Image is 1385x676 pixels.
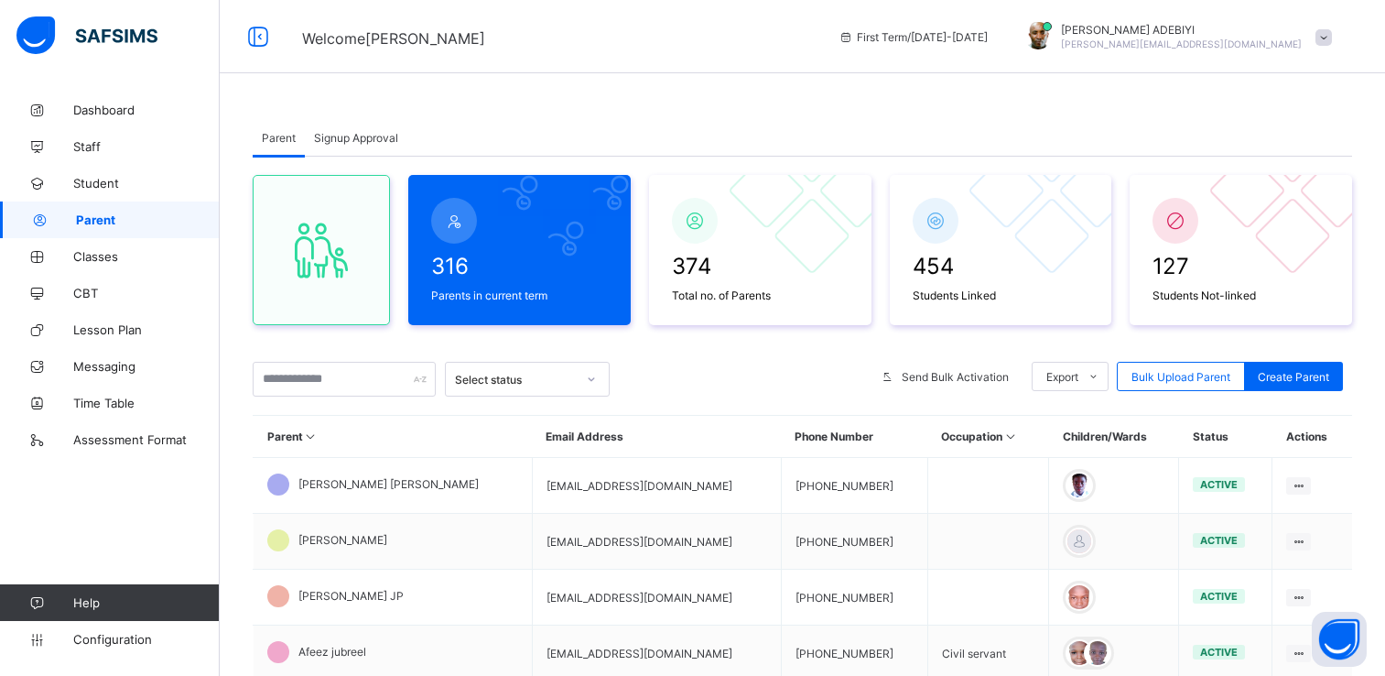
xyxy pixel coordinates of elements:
span: Send Bulk Activation [902,370,1009,384]
span: Welcome [PERSON_NAME] [302,29,485,48]
span: [PERSON_NAME] [PERSON_NAME] [298,477,479,491]
td: [EMAIL_ADDRESS][DOMAIN_NAME] [532,570,781,626]
span: 316 [431,253,608,279]
span: active [1200,590,1238,603]
th: Parent [254,416,533,458]
th: Children/Wards [1049,416,1179,458]
span: Classes [73,249,220,264]
td: [PHONE_NUMBER] [781,570,927,626]
th: Phone Number [781,416,927,458]
span: Total no. of Parents [672,289,849,302]
span: 454 [913,253,1089,279]
button: Open asap [1312,612,1367,667]
span: Parents in current term [431,289,608,302]
span: [PERSON_NAME] ADEBIYI [1061,23,1302,37]
span: Lesson Plan [73,322,220,337]
span: Dashboard [73,103,220,117]
div: ALEXANDERADEBIYI [1006,22,1341,52]
td: [EMAIL_ADDRESS][DOMAIN_NAME] [532,458,781,514]
th: Status [1179,416,1272,458]
th: Email Address [532,416,781,458]
span: 127 [1152,253,1329,279]
span: Students Linked [913,289,1089,302]
img: safsims [16,16,157,55]
span: active [1200,478,1238,491]
span: Parent [262,131,296,145]
span: Help [73,595,219,610]
th: Actions [1272,416,1352,458]
span: Time Table [73,396,220,410]
i: Sort in Ascending Order [303,430,319,443]
span: Staff [73,139,220,154]
span: Bulk Upload Parent [1131,370,1230,384]
span: [PERSON_NAME][EMAIL_ADDRESS][DOMAIN_NAME] [1061,38,1302,49]
span: session/term information [839,30,988,44]
span: Parent [76,213,220,227]
span: active [1200,534,1238,547]
span: CBT [73,286,220,300]
span: Create Parent [1258,370,1329,384]
span: [PERSON_NAME] [298,533,387,547]
td: [PHONE_NUMBER] [781,514,927,570]
i: Sort in Ascending Order [1002,430,1018,443]
span: Signup Approval [314,131,398,145]
span: active [1200,646,1238,659]
span: Afeez jubreel [298,645,366,659]
span: Assessment Format [73,432,220,447]
span: [PERSON_NAME] JP [298,589,404,603]
span: Messaging [73,359,220,374]
th: Occupation [927,416,1048,458]
span: Students Not-linked [1152,289,1329,302]
span: Student [73,176,220,191]
td: [EMAIL_ADDRESS][DOMAIN_NAME] [532,514,781,570]
span: Configuration [73,632,219,647]
td: [PHONE_NUMBER] [781,458,927,514]
div: Select status [455,373,576,387]
span: 374 [672,253,849,279]
span: Export [1046,370,1078,384]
